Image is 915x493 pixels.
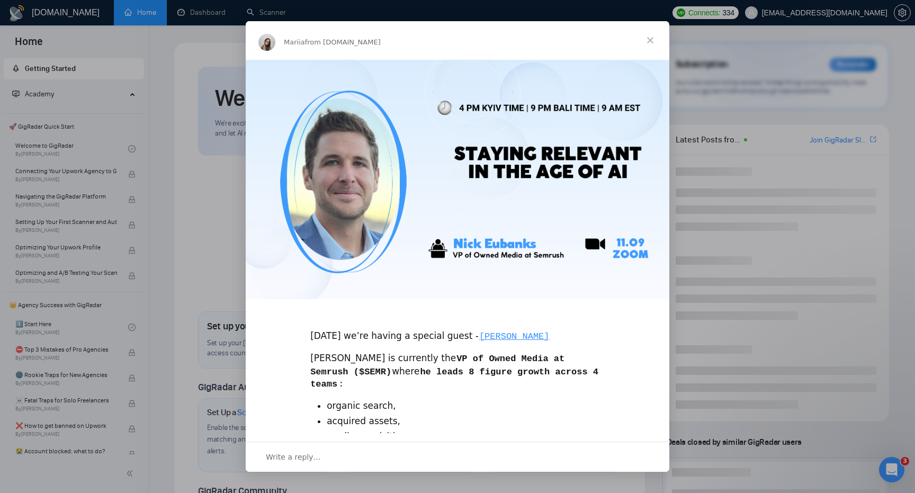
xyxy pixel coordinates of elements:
[631,21,669,59] span: Close
[258,34,275,51] img: Profile image for Mariia
[310,352,605,391] div: [PERSON_NAME] is currently the where
[327,400,605,413] li: organic search,
[246,442,669,472] div: Open conversation and reply
[310,317,605,343] div: [DATE] we’re having a special guest -
[479,331,550,342] code: [PERSON_NAME]
[327,415,605,428] li: acquired assets,
[479,330,550,341] a: [PERSON_NAME]
[305,38,381,46] span: from [DOMAIN_NAME]
[284,38,305,46] span: Mariia
[338,379,344,390] code: :
[310,366,598,390] code: he leads 8 figure growth across 4 teams
[310,353,564,378] code: VP of Owned Media at Semrush ($SEMR)
[327,431,605,443] li: media acquisitions,
[266,450,321,464] span: Write a reply…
